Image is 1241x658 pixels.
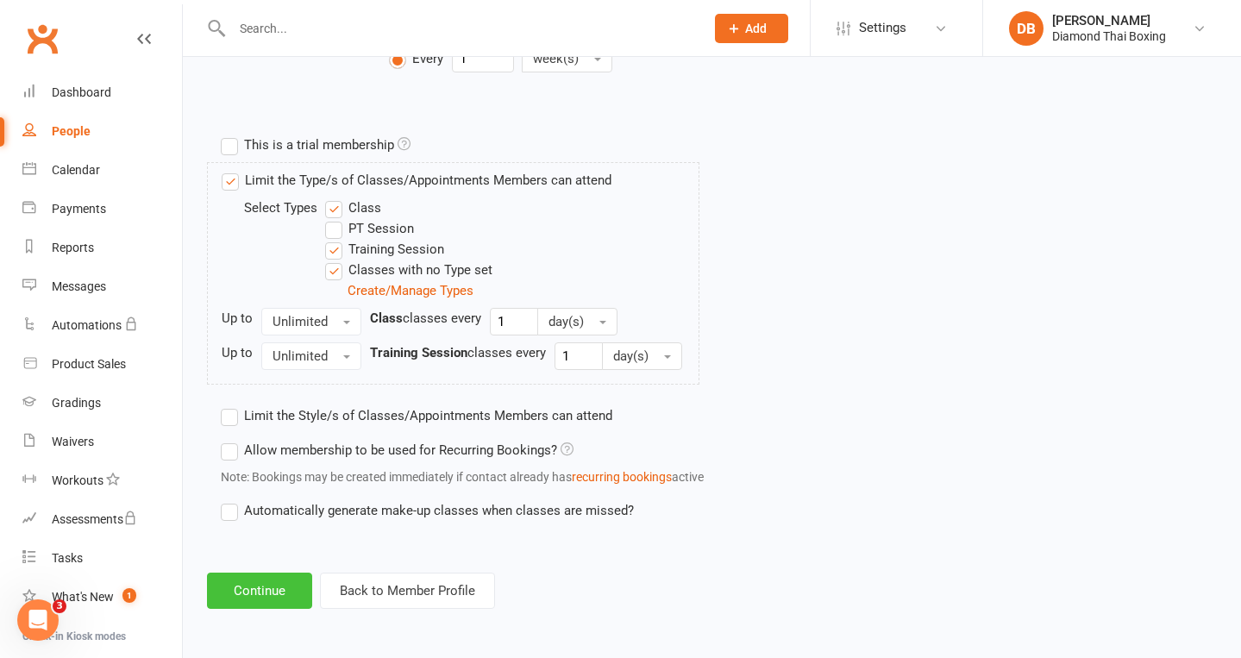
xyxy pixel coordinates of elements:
div: Up to [222,308,253,329]
div: Waivers [52,435,94,448]
button: Back to Member Profile [320,573,495,609]
label: Limit the Style/s of Classes/Appointments Members can attend [221,405,612,426]
button: Unlimited [261,342,361,370]
span: 1 [122,588,136,603]
span: week(s) [533,51,579,66]
label: Allow membership to be used for Recurring Bookings? [221,440,573,461]
div: Calendar [52,163,100,177]
a: Clubworx [21,17,64,60]
button: week(s) [522,45,612,72]
button: day(s) [537,308,617,335]
div: Messages [52,279,106,293]
a: Create/Manage Types [348,283,473,298]
a: Payments [22,190,182,229]
div: What's New [52,590,114,604]
a: Tasks [22,539,182,578]
div: Automations [52,318,122,332]
div: [PERSON_NAME] [1052,13,1166,28]
div: classes every [370,342,546,363]
div: Diamond Thai Boxing [1052,28,1166,44]
a: Waivers [22,423,182,461]
div: Workouts [52,473,103,487]
span: day(s) [548,314,584,329]
div: People [52,124,91,138]
iframe: Intercom live chat [17,599,59,641]
span: Unlimited [273,348,328,364]
label: Training Session [325,239,444,260]
strong: Training Session [370,345,467,360]
a: Gradings [22,384,182,423]
div: Tasks [52,551,83,565]
strong: Class [370,310,403,326]
div: Note: Bookings may be created immediately if contact already has active [221,467,951,486]
a: What's New1 [22,578,182,617]
label: This is a trial membership [221,135,411,155]
button: Add [715,14,788,43]
button: day(s) [602,342,682,370]
a: Reports [22,229,182,267]
a: People [22,112,182,151]
a: Workouts [22,461,182,500]
div: Dashboard [52,85,111,99]
a: Calendar [22,151,182,190]
div: Reports [52,241,94,254]
button: recurring bookings [572,467,672,486]
a: Messages [22,267,182,306]
a: Dashboard [22,73,182,112]
label: PT Session [325,218,414,239]
label: Classes with no Type set [325,260,492,280]
a: Product Sales [22,345,182,384]
span: Settings [859,9,906,47]
span: Every [412,48,443,66]
div: Up to [222,342,253,363]
div: Product Sales [52,357,126,371]
span: day(s) [613,348,649,364]
span: Unlimited [273,314,328,329]
button: Continue [207,573,312,609]
input: Search... [227,16,693,41]
button: Unlimited [261,308,361,335]
label: Automatically generate make-up classes when classes are missed? [221,500,634,521]
div: DB [1009,11,1044,46]
a: Automations [22,306,182,345]
label: Class [325,197,381,218]
label: Limit the Type/s of Classes/Appointments Members can attend [222,170,611,191]
div: Payments [52,202,106,216]
div: Gradings [52,396,101,410]
div: Assessments [52,512,137,526]
span: 3 [53,599,66,613]
div: classes every [370,308,481,329]
a: Assessments [22,500,182,539]
div: Select Types [244,197,348,218]
span: Add [745,22,767,35]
